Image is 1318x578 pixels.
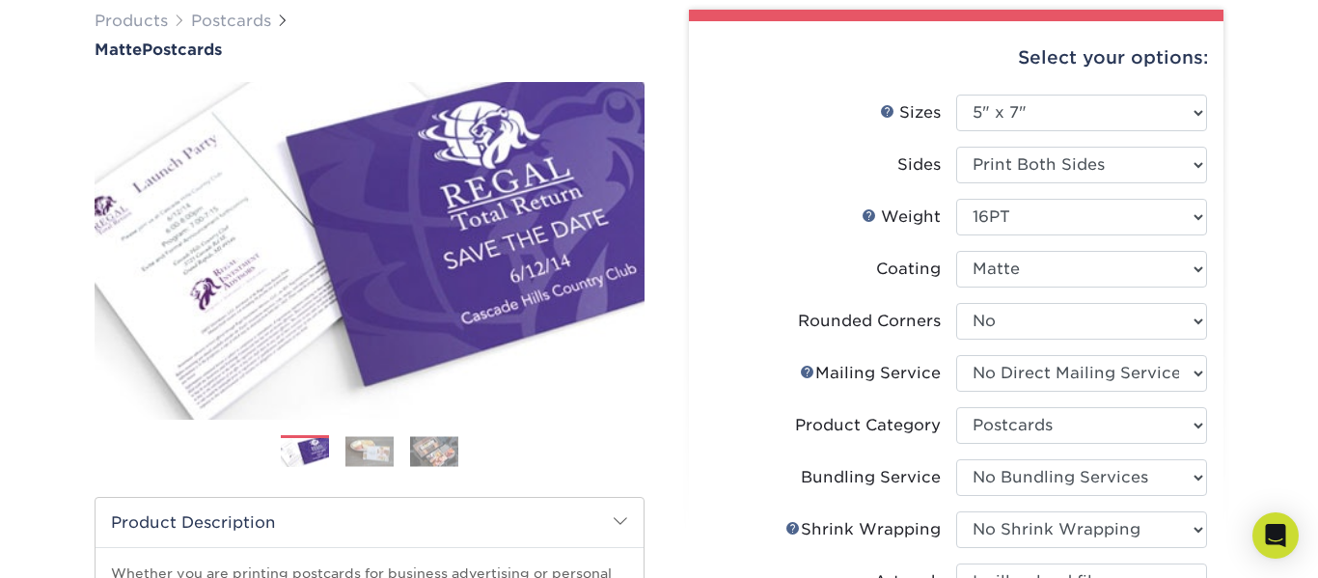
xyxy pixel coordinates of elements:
[897,153,941,177] div: Sides
[862,206,941,229] div: Weight
[798,310,941,333] div: Rounded Corners
[876,258,941,281] div: Coating
[281,436,329,470] img: Postcards 01
[801,466,941,489] div: Bundling Service
[95,12,168,30] a: Products
[785,518,941,541] div: Shrink Wrapping
[95,41,645,59] a: MattePostcards
[345,436,394,466] img: Postcards 02
[1252,512,1299,559] div: Open Intercom Messenger
[795,414,941,437] div: Product Category
[800,362,941,385] div: Mailing Service
[410,436,458,466] img: Postcards 03
[191,12,271,30] a: Postcards
[96,498,644,547] h2: Product Description
[95,61,645,441] img: Matte 01
[880,101,941,124] div: Sizes
[704,21,1208,95] div: Select your options:
[95,41,645,59] h1: Postcards
[95,41,142,59] span: Matte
